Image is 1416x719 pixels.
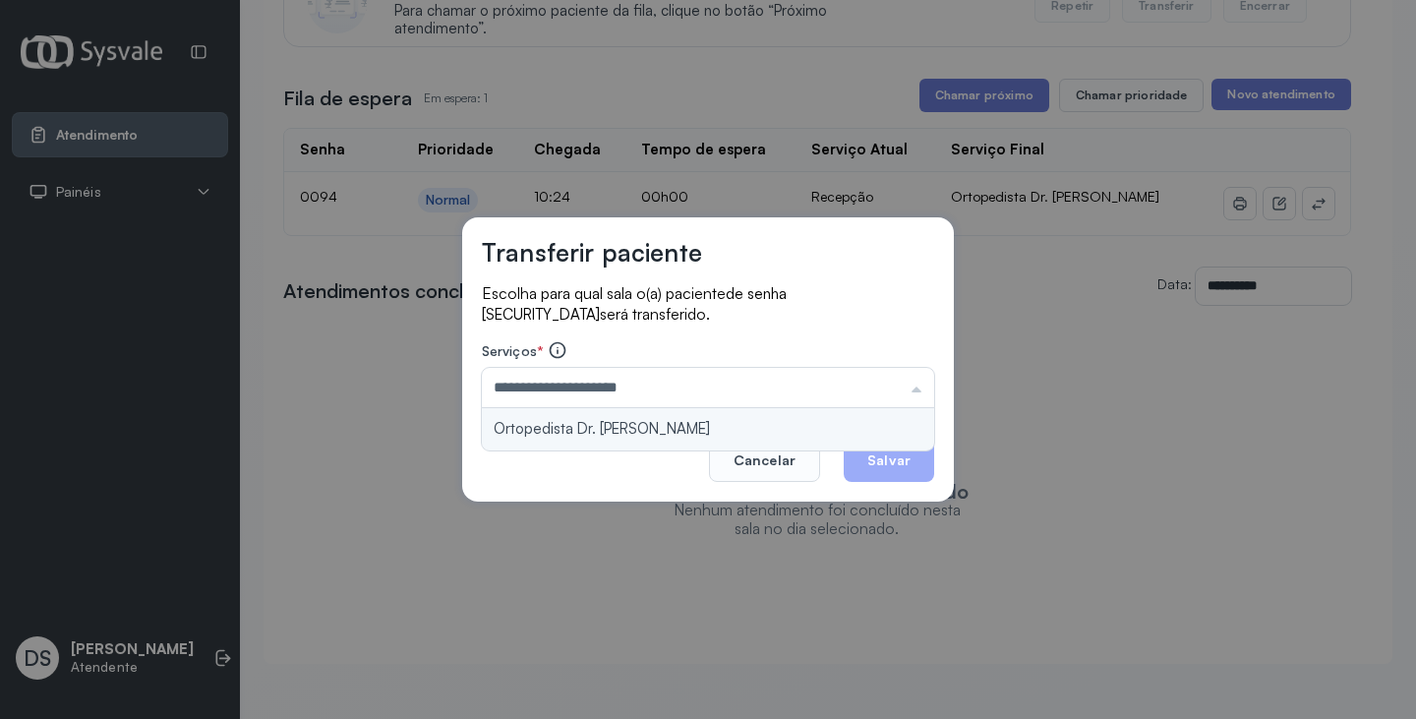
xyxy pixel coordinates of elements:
[709,439,820,482] button: Cancelar
[482,283,934,325] p: Escolha para qual sala o(a) paciente será transferido.
[482,408,934,450] li: Ortopedista Dr. [PERSON_NAME]
[844,439,934,482] button: Salvar
[482,342,537,359] span: Serviços
[482,284,787,324] span: de senha [SECURITY_DATA]
[482,237,702,268] h3: Transferir paciente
